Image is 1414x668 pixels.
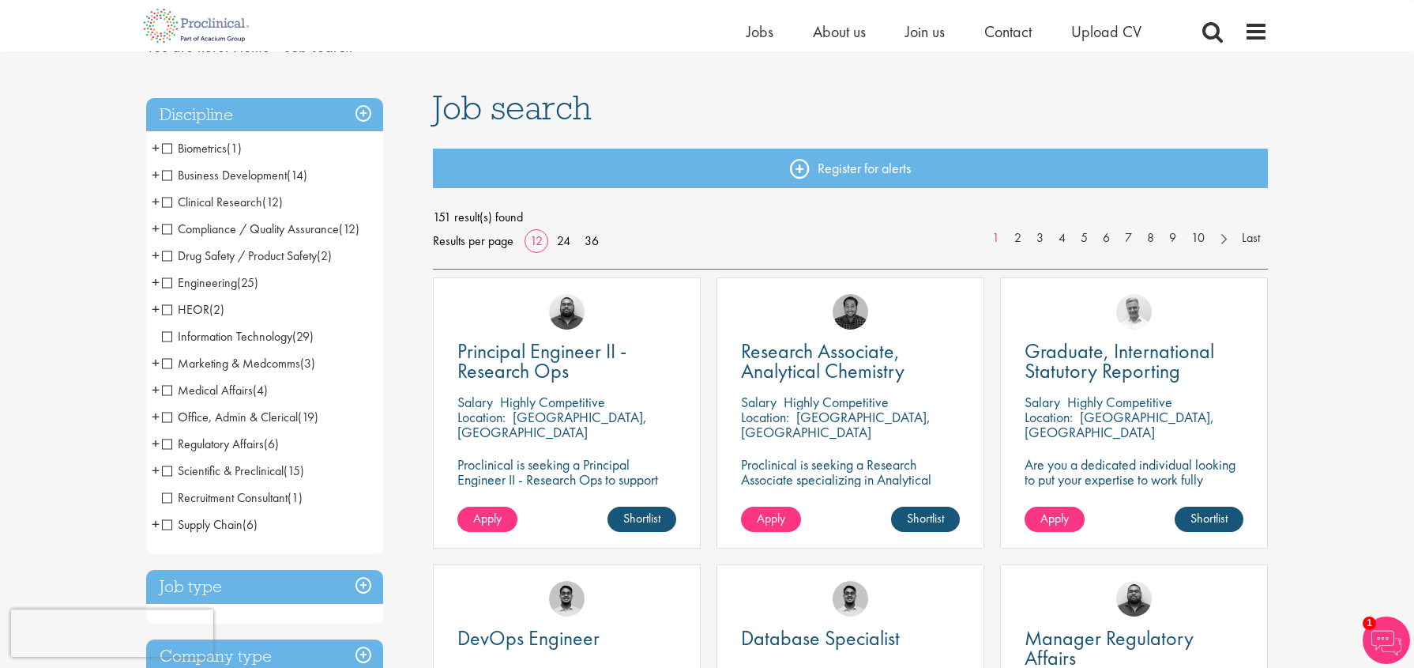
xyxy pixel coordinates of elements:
span: Biometrics [162,140,227,157]
span: Clinical Research [162,194,262,210]
a: Upload CV [1071,21,1141,42]
span: Location: [457,408,506,426]
span: Compliance / Quality Assurance [162,221,339,237]
p: [GEOGRAPHIC_DATA], [GEOGRAPHIC_DATA] [741,408,931,441]
a: Principal Engineer II - Research Ops [457,342,676,381]
img: Mike Raletz [833,294,868,330]
a: Apply [457,507,517,532]
span: Medical Affairs [162,382,253,398]
span: Location: [741,408,789,426]
span: Marketing & Medcomms [162,355,315,372]
img: Ashley Bennett [549,294,585,330]
span: (15) [284,462,304,479]
span: HEOR [162,301,209,318]
a: Research Associate, Analytical Chemistry [741,342,960,381]
a: 8 [1139,229,1162,247]
img: Timothy Deschamps [833,581,868,617]
span: DevOps Engineer [457,625,600,651]
a: 4 [1051,229,1074,247]
a: Join us [905,21,945,42]
span: Drug Safety / Product Safety [162,247,332,264]
span: Information Technology [162,328,292,345]
a: DevOps Engineer [457,628,676,648]
span: Apply [757,510,785,526]
span: Salary [1025,393,1060,411]
span: Apply [473,510,502,526]
h3: Job type [146,570,383,604]
span: + [152,163,160,187]
span: + [152,432,160,455]
span: (1) [227,140,242,157]
a: 12 [525,232,548,249]
span: Biometrics [162,140,242,157]
span: Research Associate, Analytical Chemistry [741,338,904,384]
a: 24 [551,232,576,249]
a: Shortlist [1175,507,1243,532]
a: 1 [984,229,1007,247]
span: Engineering [162,274,237,291]
span: + [152,351,160,375]
span: (6) [264,436,279,452]
a: Contact [984,21,1032,42]
span: (12) [339,221,359,237]
span: (25) [237,274,258,291]
p: Proclinical is seeking a Principal Engineer II - Research Ops to support external engineering pro... [457,457,676,532]
span: (1) [288,489,303,506]
span: Engineering [162,274,258,291]
span: + [152,243,160,267]
span: + [152,270,160,294]
a: 5 [1073,229,1096,247]
span: (4) [253,382,268,398]
span: Jobs [746,21,773,42]
span: Supply Chain [162,516,243,533]
a: Shortlist [891,507,960,532]
a: Ashley Bennett [1116,581,1152,617]
a: Apply [1025,507,1085,532]
span: Results per page [433,229,513,253]
p: Highly Competitive [1067,393,1172,411]
span: + [152,190,160,213]
span: Graduate, International Statutory Reporting [1025,338,1214,384]
span: + [152,136,160,160]
span: HEOR [162,301,224,318]
span: (2) [209,301,224,318]
p: Highly Competitive [784,393,889,411]
a: About us [813,21,866,42]
span: 151 result(s) found [433,206,1269,229]
a: Register for alerts [433,149,1269,188]
a: Database Specialist [741,628,960,648]
span: + [152,512,160,536]
span: Drug Safety / Product Safety [162,247,317,264]
span: (29) [292,328,314,345]
a: 2 [1006,229,1029,247]
img: Chatbot [1363,617,1410,664]
span: Recruitment Consultant [162,489,303,506]
span: Information Technology [162,328,314,345]
span: Location: [1025,408,1073,426]
span: + [152,378,160,402]
span: + [152,217,160,240]
a: 36 [579,232,604,249]
span: Business Development [162,167,287,183]
p: [GEOGRAPHIC_DATA], [GEOGRAPHIC_DATA] [1025,408,1214,441]
p: [GEOGRAPHIC_DATA], [GEOGRAPHIC_DATA] [457,408,647,441]
a: Last [1234,229,1268,247]
span: Recruitment Consultant [162,489,288,506]
span: + [152,297,160,321]
a: 7 [1117,229,1140,247]
a: 10 [1183,229,1213,247]
a: Graduate, International Statutory Reporting [1025,342,1243,381]
p: Are you a dedicated individual looking to put your expertise to work fully flexibly in a hybrid p... [1025,457,1243,502]
img: Timothy Deschamps [549,581,585,617]
span: (3) [300,355,315,372]
span: Scientific & Preclinical [162,462,284,479]
span: (6) [243,516,258,533]
a: Shortlist [607,507,676,532]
